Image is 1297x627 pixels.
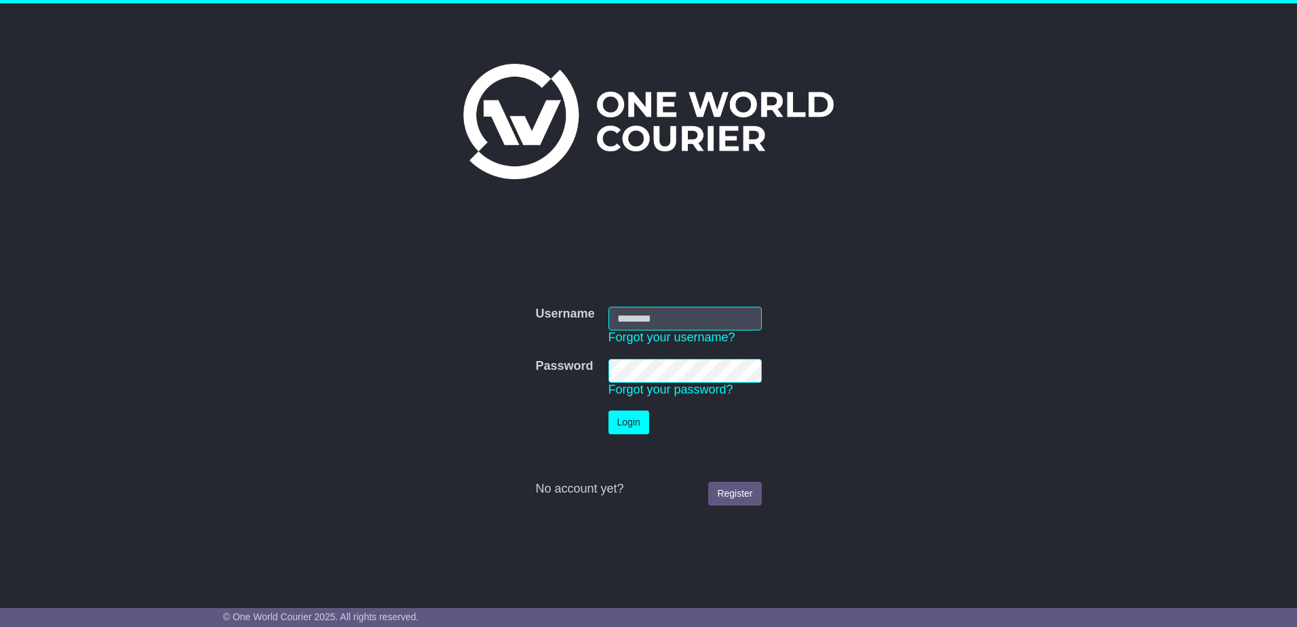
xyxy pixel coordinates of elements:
span: © One World Courier 2025. All rights reserved. [223,611,419,622]
button: Login [608,411,649,434]
a: Forgot your username? [608,330,735,344]
img: One World [463,64,834,179]
a: Register [708,482,761,506]
label: Password [535,359,593,374]
a: Forgot your password? [608,383,733,396]
label: Username [535,307,594,322]
div: No account yet? [535,482,761,497]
